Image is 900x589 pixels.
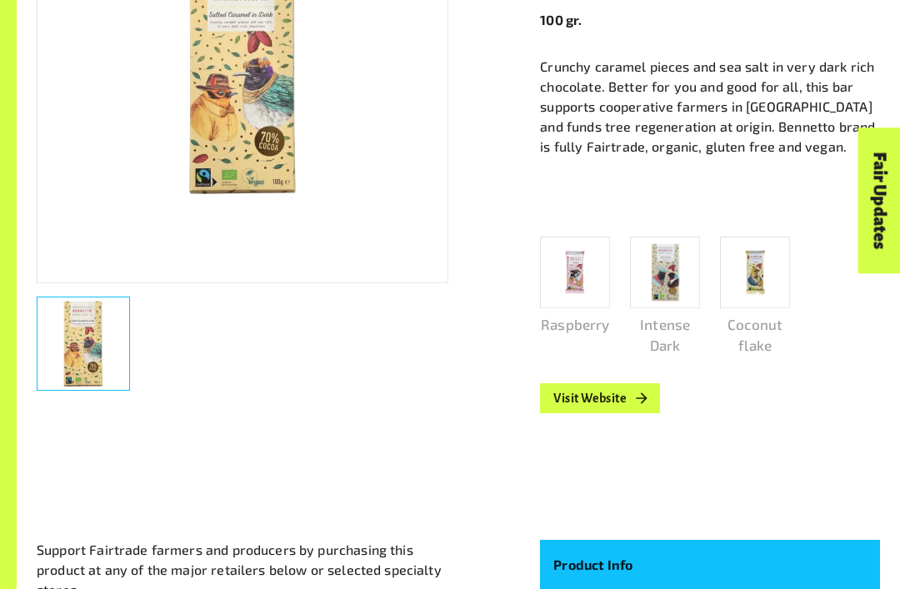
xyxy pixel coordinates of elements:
[540,237,610,336] a: Raspberry
[553,553,641,576] p: Product Info
[720,237,790,357] a: Coconut flake
[540,314,610,336] p: Raspberry
[540,383,660,413] a: Visit Website
[720,314,790,357] p: Coconut flake
[630,237,700,357] a: Intense Dark
[540,10,880,30] p: 100 gr.
[540,57,880,157] p: Crunchy caramel pieces and sea salt in very dark rich chocolate. Better for you and good for all,...
[630,314,700,357] p: Intense Dark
